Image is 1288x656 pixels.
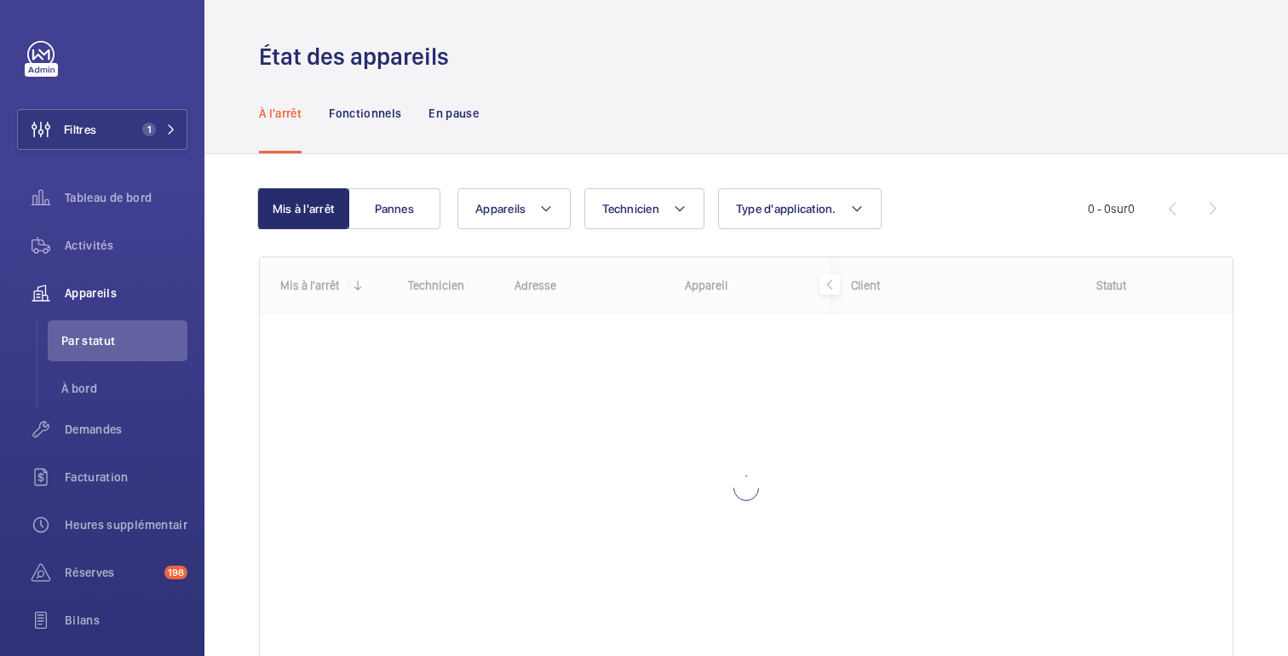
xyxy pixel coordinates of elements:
font: À bord [61,382,97,395]
font: Mis à l'arrêt [273,202,334,216]
font: sur [1111,202,1128,216]
font: 0 [1128,202,1135,216]
font: Demandes [65,423,123,436]
button: Type d'application. [718,188,882,229]
button: Appareils [457,188,571,229]
font: Appareils [65,286,117,300]
button: Technicien [584,188,704,229]
button: Mis à l'arrêt [257,188,349,229]
font: À l'arrêt [259,106,302,120]
font: Réserves [65,566,115,579]
font: Type d'application. [736,202,837,216]
font: Fonctionnels [329,106,401,120]
font: 198 [168,567,184,578]
font: État des appareils [259,42,449,71]
font: 0 - 0 [1088,202,1111,216]
font: Appareils [475,202,526,216]
font: Facturation [65,470,129,484]
font: Heures supplémentaires [65,518,200,532]
button: Filtres1 [17,109,187,150]
font: Tableau de bord [65,191,152,204]
font: Pannes [375,202,414,216]
button: Pannes [348,188,440,229]
font: En pause [428,106,479,120]
font: Technicien [602,202,659,216]
font: Par statut [61,334,116,348]
font: 1 [147,124,152,135]
font: Bilans [65,613,100,627]
font: Filtres [64,123,96,136]
font: Activités [65,239,113,252]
